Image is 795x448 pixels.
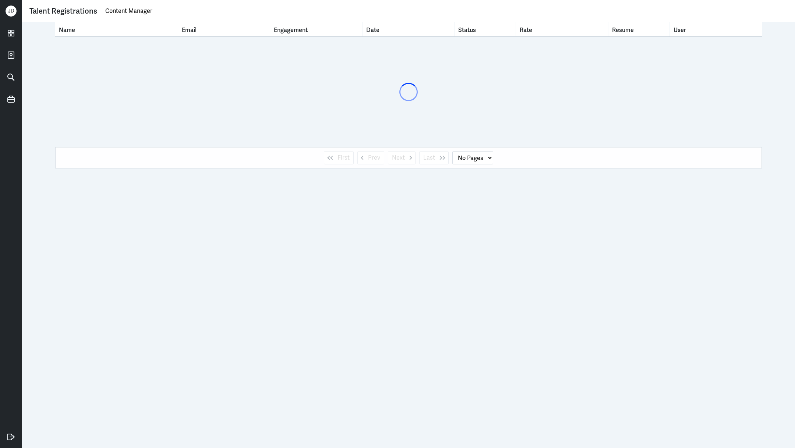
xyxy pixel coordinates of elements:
input: Search [105,6,788,17]
span: First [338,153,350,162]
button: Last [419,151,449,164]
span: Last [423,153,435,162]
span: Next [392,153,405,162]
th: Toggle SortBy [363,22,455,36]
th: Toggle SortBy [516,22,608,36]
th: Toggle SortBy [55,22,178,36]
button: Prev [357,151,384,164]
span: Prev [368,153,380,162]
th: Resume [608,22,670,36]
div: Talent Registrations [29,6,97,17]
div: J D [6,6,17,17]
button: First [324,151,354,164]
th: Toggle SortBy [270,22,362,36]
th: User [670,22,762,36]
th: Toggle SortBy [455,22,516,36]
button: Next [388,151,416,164]
th: Toggle SortBy [178,22,270,36]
